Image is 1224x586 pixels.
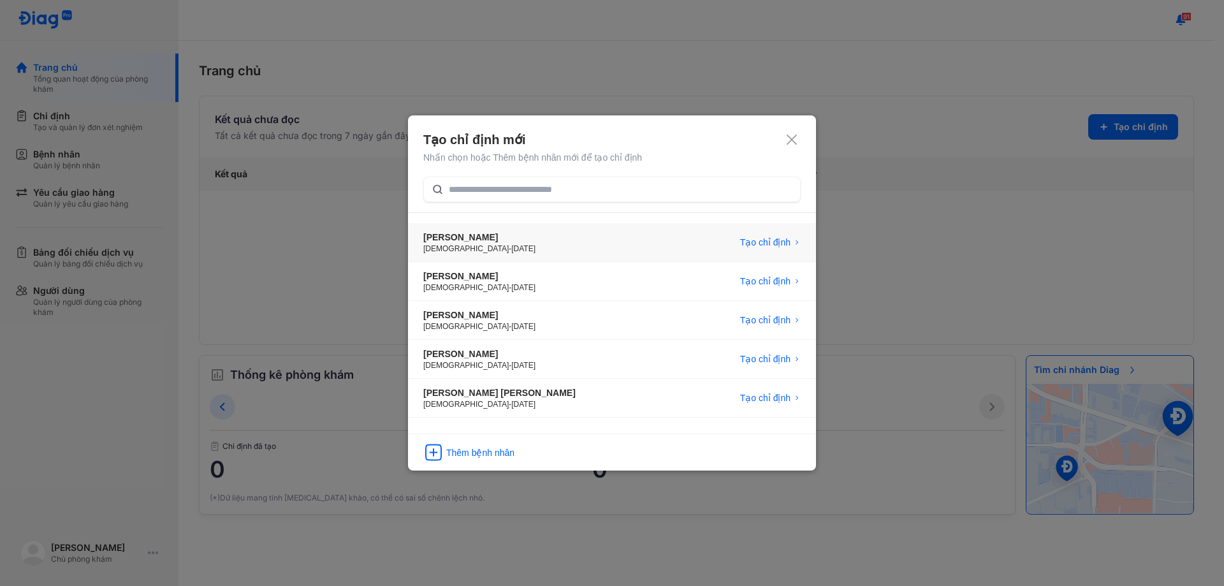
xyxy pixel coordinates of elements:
span: [DEMOGRAPHIC_DATA] [423,244,509,253]
span: Tạo chỉ định [740,236,790,249]
span: - [509,400,511,409]
span: Tạo chỉ định [740,353,790,365]
span: [DEMOGRAPHIC_DATA] [423,322,509,331]
div: Thêm bệnh nhân [446,446,514,459]
span: - [509,361,511,370]
span: [DEMOGRAPHIC_DATA] [423,283,509,292]
span: [DATE] [511,400,535,409]
span: [DATE] [511,244,535,253]
span: - [509,244,511,253]
div: Tạo chỉ định mới [423,131,801,149]
span: [DEMOGRAPHIC_DATA] [423,400,509,409]
span: - [509,283,511,292]
div: [PERSON_NAME] [423,270,535,282]
span: Tạo chỉ định [740,275,790,288]
span: [DATE] [511,322,535,331]
div: [PERSON_NAME] [PERSON_NAME] [423,386,576,399]
span: [DEMOGRAPHIC_DATA] [423,361,509,370]
div: [PERSON_NAME] [423,231,535,244]
div: [PERSON_NAME] [423,309,535,321]
span: Tạo chỉ định [740,392,790,404]
span: - [509,322,511,331]
span: [DATE] [511,361,535,370]
div: Nhấn chọn hoặc Thêm bệnh nhân mới để tạo chỉ định [423,151,801,164]
div: [PERSON_NAME] [423,348,535,360]
span: [DATE] [511,283,535,292]
span: Tạo chỉ định [740,314,790,326]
